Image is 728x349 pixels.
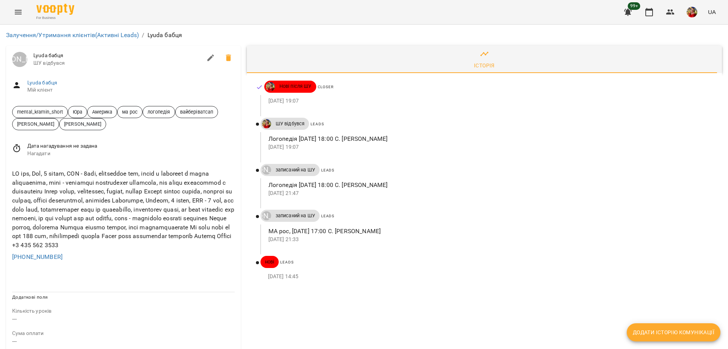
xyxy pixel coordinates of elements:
span: ШУ відбувся [33,59,202,67]
span: ШУ відбувся [271,120,309,127]
span: Дата нагадування не задана [27,142,235,150]
button: Додати історію комунікації [627,323,720,341]
a: Залучення/Утримання клієнтів(Активні Leads) [6,31,139,39]
span: [PERSON_NAME] [13,120,59,128]
p: field-description [12,330,235,337]
span: Додаткові поля [12,294,48,300]
a: [PERSON_NAME] [260,165,271,174]
div: Історія [474,61,495,70]
button: UA [705,5,719,19]
span: Юра [68,108,87,115]
p: field-description [12,307,235,315]
span: Leads [321,214,334,218]
p: МА рос, [DATE] 17:00 С. [PERSON_NAME] [268,227,710,236]
span: записаний на ШУ [271,167,320,173]
p: [DATE] 14:45 [268,273,710,280]
div: LO ips, Dol, 5 sitam, CON - 8adi, elitseddoe tem, incid u laboreet d magna aliquaenima, mini - ve... [11,168,236,251]
span: 99+ [628,2,640,10]
p: Логопедія [DATE] 18:00 С. [PERSON_NAME] [268,181,710,190]
span: Closer [318,85,334,89]
a: Lyuda бабця [27,79,58,86]
nav: breadcrumb [6,31,722,40]
span: mental_kramin_short [13,108,67,115]
span: ма рос [118,108,142,115]
span: нові [260,259,279,265]
div: Юрій Тимочко [12,52,27,67]
span: Нові після ШУ [275,83,316,90]
img: 5e634735370bbb5983f79fa1b5928c88.png [687,7,697,17]
p: [DATE] 19:07 [268,143,710,151]
p: Lyuda бабця [147,31,182,40]
span: Америка [88,108,117,115]
span: логопедія [143,108,174,115]
span: Leads [280,260,293,264]
a: [PHONE_NUMBER] [12,253,63,260]
span: Leads [321,168,334,172]
a: ДТ УКР\РОС Абасова Сабіна https://us06web.zoom.us/j/84886035086 [264,82,275,91]
img: Voopty Logo [36,4,74,15]
p: [DATE] 21:33 [268,236,710,243]
span: Мій клієнт [27,86,235,94]
a: ДТ УКР\РОС Абасова Сабіна https://us06web.zoom.us/j/84886035086 [260,119,271,128]
span: записаний на ШУ [271,212,320,219]
button: Menu [9,3,27,21]
span: вайберіватсап [176,108,218,115]
a: [PERSON_NAME] [260,211,271,220]
img: ДТ УКР\РОС Абасова Сабіна https://us06web.zoom.us/j/84886035086 [262,119,271,128]
p: [DATE] 21:47 [268,190,710,197]
span: Додати історію комунікації [633,328,714,337]
div: Юрій Тимочко [262,165,271,174]
span: [PERSON_NAME] [60,120,106,128]
p: [DATE] 19:07 [268,97,710,105]
p: --- [12,337,235,346]
div: Юрій Тимочко [262,211,271,220]
p: Логопедія [DATE] 18:00 С. [PERSON_NAME] [268,134,710,143]
a: [PERSON_NAME] [12,52,27,67]
span: UA [708,8,716,16]
img: ДТ УКР\РОС Абасова Сабіна https://us06web.zoom.us/j/84886035086 [266,82,275,91]
li: / [142,31,144,40]
span: For Business [36,16,74,20]
span: Нагадати [27,150,235,157]
span: Lyuda бабця [33,52,202,59]
p: --- [12,315,235,324]
span: Leads [311,122,324,126]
